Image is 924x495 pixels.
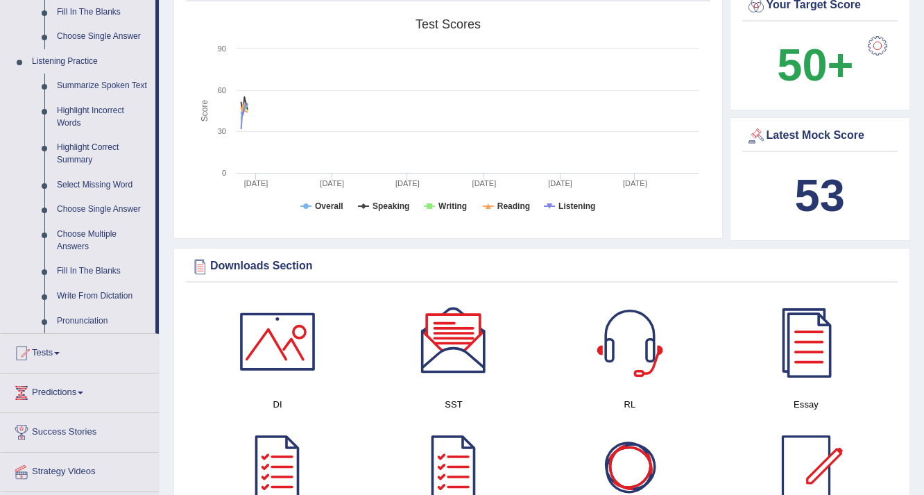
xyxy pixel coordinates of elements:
[51,309,155,334] a: Pronunciation
[51,99,155,135] a: Highlight Incorrect Words
[623,179,647,187] tspan: [DATE]
[51,222,155,259] a: Choose Multiple Answers
[51,74,155,99] a: Summarize Spoken Text
[200,100,209,122] tspan: Score
[373,397,535,412] h4: SST
[51,173,155,198] a: Select Missing Word
[1,453,159,487] a: Strategy Videos
[1,334,159,369] a: Tests
[725,397,887,412] h4: Essay
[438,201,467,211] tspan: Writing
[315,201,343,211] tspan: Overall
[218,86,226,94] text: 60
[472,179,497,187] tspan: [DATE]
[189,256,894,277] div: Downloads Section
[51,24,155,49] a: Choose Single Answer
[218,44,226,53] text: 90
[416,17,481,31] tspan: Test scores
[244,179,268,187] tspan: [DATE]
[51,259,155,284] a: Fill In The Blanks
[373,201,409,211] tspan: Speaking
[51,284,155,309] a: Write From Dictation
[320,179,344,187] tspan: [DATE]
[196,397,359,412] h4: DI
[558,201,595,211] tspan: Listening
[777,40,853,90] b: 50+
[746,126,895,146] div: Latest Mock Score
[1,374,159,408] a: Predictions
[548,179,572,187] tspan: [DATE]
[51,197,155,222] a: Choose Single Answer
[395,179,420,187] tspan: [DATE]
[218,127,226,135] text: 30
[795,170,845,221] b: 53
[1,413,159,448] a: Success Stories
[222,169,226,177] text: 0
[497,201,530,211] tspan: Reading
[51,135,155,172] a: Highlight Correct Summary
[26,49,155,74] a: Listening Practice
[549,397,711,412] h4: RL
